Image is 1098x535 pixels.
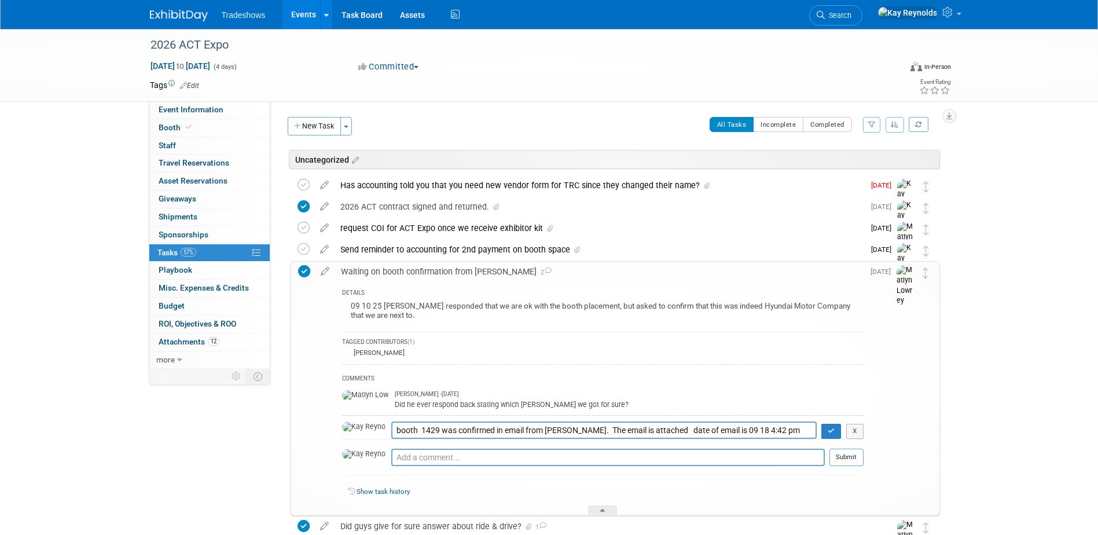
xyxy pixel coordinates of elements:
span: Tradeshows [222,10,266,20]
a: Event Information [149,101,270,119]
a: edit [314,201,335,212]
a: Edit sections [349,153,359,165]
div: 2026 ACT Expo [146,35,883,56]
a: Playbook [149,262,270,279]
a: Refresh [909,117,928,132]
a: Asset Reservations [149,173,270,190]
div: Send reminder to accounting for 2nd payment on booth space [335,240,864,259]
span: Shipments [159,212,197,221]
span: [DATE] [871,224,897,232]
img: Kay Reynolds [342,449,385,460]
div: 09 10 25 [PERSON_NAME] responded that we are ok with the booth placement, but asked to confirm th... [342,299,864,326]
span: 1 [534,523,546,531]
div: [PERSON_NAME] [351,349,405,357]
img: Matlyn Lowrey [897,222,915,263]
i: Move task [923,181,929,192]
span: 57% [181,248,196,256]
img: ExhibitDay [150,10,208,21]
td: Personalize Event Tab Strip [226,369,247,384]
span: (1) [407,339,414,345]
i: Move task [923,203,929,214]
img: Kay Reynolds [342,422,385,433]
span: 12 [208,337,219,346]
span: Misc. Expenses & Credits [159,283,249,292]
span: Budget [159,301,185,310]
div: TAGGED CONTRIBUTORS [342,338,864,348]
div: COMMENTS [342,373,864,386]
a: Attachments12 [149,334,270,351]
span: ROI, Objectives & ROO [159,319,236,328]
img: Kay Reynolds [897,200,915,241]
span: Search [825,11,851,20]
span: [PERSON_NAME] - [DATE] [395,390,459,398]
div: Uncategorized [289,150,940,169]
a: Budget [149,298,270,315]
span: to [175,61,186,71]
span: 2 [537,269,552,276]
img: Format-Inperson.png [910,62,922,71]
a: edit [314,521,335,532]
span: [DATE] [DATE] [150,61,211,71]
a: Edit [180,82,199,90]
textarea: booth 1429 was confirmed in email from [PERSON_NAME]. The email is attached date of email is 09 1... [391,422,817,439]
span: Playbook [159,265,192,274]
img: Kay Reynolds [897,243,915,284]
div: Did he ever respond back stating which [PERSON_NAME] we got for sure? [395,398,864,409]
a: Travel Reservations [149,155,270,172]
span: Travel Reservations [159,158,229,167]
span: Booth [159,123,194,132]
button: Completed [803,117,852,132]
i: Move task [923,267,928,279]
div: DETAILS [342,289,864,299]
button: Committed [354,61,423,73]
span: [DATE] [871,181,897,189]
i: Move task [923,224,929,235]
span: more [156,355,175,364]
a: edit [314,223,335,233]
img: Matlyn Lowrey [342,390,389,401]
a: Sponsorships [149,226,270,244]
a: Search [809,5,862,25]
a: ROI, Objectives & ROO [149,316,270,333]
button: Incomplete [753,117,803,132]
button: X [846,424,864,439]
a: Giveaways [149,190,270,208]
span: [DATE] [871,203,897,211]
span: Event Information [159,105,223,114]
a: edit [314,244,335,255]
span: [DATE] [871,245,897,254]
span: Staff [159,141,176,150]
span: Giveaways [159,194,196,203]
div: Event Format [832,60,952,78]
td: Toggle Event Tabs [246,369,270,384]
div: Event Rating [919,79,950,85]
a: more [149,351,270,369]
a: Show task history [357,488,410,496]
i: Move task [923,245,929,256]
img: Matlyn Lowrey [897,265,914,306]
i: Booth reservation complete [186,124,192,130]
img: Kay Reynolds [897,179,915,220]
img: Kay Reynolds [877,6,938,19]
i: Move task [923,522,929,533]
button: New Task [288,117,341,135]
span: Tasks [157,248,196,257]
div: request COI for ACT Expo once we receive exhibitor kit [335,218,864,238]
span: Attachments [159,337,219,346]
div: Waiting on booth confirmation from [PERSON_NAME] [335,262,864,281]
a: edit [314,180,335,190]
div: 2026 ACT contract signed and returned. [335,197,864,217]
a: Shipments [149,208,270,226]
button: All Tasks [710,117,754,132]
td: Tags [150,79,199,91]
div: Has accounting told you that you need new vendor form for TRC since they changed their name? [335,175,864,195]
button: Submit [829,449,864,466]
span: (4 days) [212,63,237,71]
div: In-Person [924,63,951,71]
span: Asset Reservations [159,176,227,185]
a: edit [315,266,335,277]
a: Booth [149,119,270,137]
span: Sponsorships [159,230,208,239]
a: Tasks57% [149,244,270,262]
a: Staff [149,137,270,155]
